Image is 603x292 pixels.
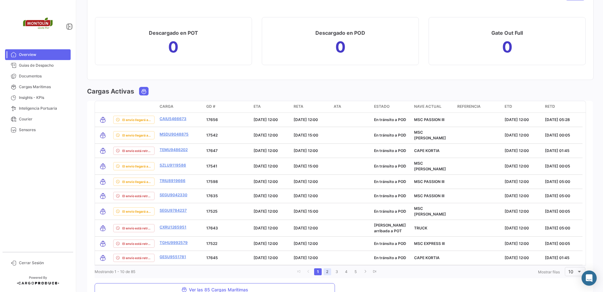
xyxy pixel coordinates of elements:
span: El envío llegará adelantado. [122,117,152,122]
datatable-header-cell: RETA [291,101,331,113]
span: Cargas Marítimas [19,84,68,90]
datatable-header-cell: Estado [372,101,412,113]
a: SEGU9042330 [160,192,187,198]
datatable-header-cell: GD # [204,101,251,113]
datatable-header-cell: Referencia [455,101,502,113]
a: Guias de Despacho [5,60,71,71]
p: 17598 [206,179,249,185]
datatable-header-cell: ATA [331,101,371,113]
a: CXRU1265951 [160,224,186,230]
p: MSC PASSION III [414,193,452,199]
a: 2 [324,268,331,275]
span: RETD [545,104,555,109]
p: CAPE KORTIA [414,255,452,261]
a: go to last page [371,268,378,275]
span: [DATE] 00:05 [545,164,570,168]
span: En tránsito a POD [374,179,406,184]
span: [DATE] 12:00 [254,241,278,246]
span: [DATE] 12:00 [505,148,529,153]
a: 3 [333,268,341,275]
span: Courier [19,116,68,122]
datatable-header-cell: Nave actual [412,101,455,113]
a: TEMU9486202 [160,147,188,153]
p: 17525 [206,209,249,214]
a: SZLU9119586 [160,162,186,168]
span: [DATE] 00:05 [545,241,570,246]
datatable-header-cell: ETA [251,101,291,113]
span: [DATE] 12:00 [254,148,278,153]
a: 5 [352,268,360,275]
li: page 3 [332,266,342,277]
span: ETA [254,104,261,109]
span: [DATE] 05:00 [545,179,570,184]
p: 17635 [206,193,249,199]
img: 2d55ee68-5a11-4b18-9445-71bae2c6d5df.png [22,8,54,39]
span: Guias de Despacho [19,63,68,68]
span: El envío está retrasado. [122,148,152,153]
span: [DATE] 12:00 [505,193,529,198]
a: go to first page [295,268,303,275]
span: En tránsito a POD [374,148,406,153]
span: [DATE] 15:00 [294,209,318,214]
span: El envío llegará adelantado. [122,133,152,138]
span: [DATE] 01:45 [545,148,570,153]
span: [DATE] 15:00 [294,164,318,168]
span: En tránsito a POD [374,164,406,168]
span: El envío llegará adelantado. [122,164,152,169]
button: Ocean [139,87,148,95]
span: [DATE] 12:00 [505,179,529,184]
span: [DATE] 00:05 [545,209,570,214]
p: 17645 [206,255,249,261]
a: Inteligencia Portuaria [5,103,71,114]
p: MSC [PERSON_NAME] [414,161,452,172]
span: ATA [334,104,341,109]
p: 17542 [206,132,249,138]
div: Abrir Intercom Messenger [582,271,597,286]
h3: Gate Out Full [491,28,523,37]
p: MSC EXPRESS III [414,241,452,246]
span: Sensores [19,127,68,133]
li: page 4 [342,266,351,277]
h1: 0 [502,42,512,52]
p: 17656 [206,117,249,123]
a: MSDU9048875 [160,131,189,137]
h3: Descargado en POD [315,28,365,37]
span: [DATE] 12:00 [254,193,278,198]
span: RETA [294,104,303,109]
li: page 5 [351,266,360,277]
span: En tránsito a POD [374,133,406,137]
datatable-header-cell: delayStatus [111,101,157,113]
a: go to previous page [305,268,312,275]
span: [DATE] 12:00 [294,255,318,260]
p: CAPE KORTIA [414,148,452,154]
span: [DATE] 12:00 [294,148,318,153]
p: MSC PASSION III [414,117,452,123]
h1: 0 [335,42,346,52]
span: [DATE] 05:00 [545,226,570,230]
span: [DATE] 12:00 [505,133,529,137]
span: [DATE] 00:05 [545,133,570,137]
span: [DATE] 12:00 [294,241,318,246]
a: CAIU5466673 [160,116,186,122]
datatable-header-cell: RETD [542,101,583,113]
span: En tránsito a POD [374,209,406,214]
span: [DATE] 12:00 [254,133,278,137]
span: [DATE] 12:00 [505,209,529,214]
a: Sensores [5,125,71,135]
h3: Descargado en POT [149,28,198,37]
span: [DATE] 12:00 [505,241,529,246]
li: page 2 [323,266,332,277]
span: Carga [160,104,173,109]
span: [PERSON_NAME] arribada a POT [374,223,406,233]
p: 17541 [206,163,249,169]
span: Documentos [19,73,68,79]
p: 17643 [206,225,249,231]
span: El envío está retrasado. [122,226,152,231]
span: En tránsito a POD [374,117,406,122]
span: El envío llegará adelantado. [122,179,152,184]
datatable-header-cell: Carga [157,101,203,113]
span: Overview [19,52,68,58]
span: Estado [374,104,389,109]
span: [DATE] 12:00 [254,255,278,260]
span: [DATE] 12:00 [294,179,318,184]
